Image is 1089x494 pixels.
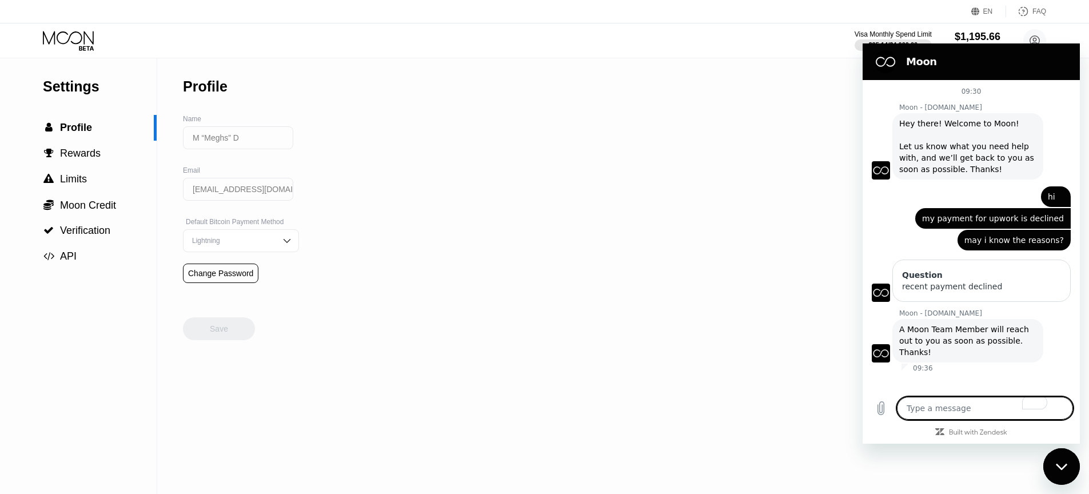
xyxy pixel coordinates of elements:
span:  [44,148,54,158]
div: Profile [183,78,228,95]
div: EN [971,6,1006,17]
span: Limits [60,173,87,185]
div: Visa Monthly Spend Limit [855,30,932,38]
div: Change Password [183,264,258,283]
div: $25.14 / $4,000.00 [869,41,918,48]
div: FAQ [1006,6,1046,17]
div:  [43,122,54,133]
span:  [45,122,53,133]
div: EN [983,7,993,15]
div: Visa Monthly Spend Limit$25.14/$4,000.00 [855,30,932,51]
span: API [60,250,77,262]
div: FAQ [1032,7,1046,15]
div: $1,195.66 [955,31,1000,43]
span: Rewards [60,148,101,159]
div: $1,195.66Moon Credit [955,31,1000,51]
div: Moon Credit [955,43,1000,51]
div: Lightning [189,237,276,245]
span:  [43,225,54,236]
div: Default Bitcoin Payment Method [183,218,299,226]
span:  [43,199,54,210]
div: Settings [43,78,157,95]
span: Profile [60,122,92,133]
span: Moon Credit [60,200,116,211]
span:  [43,251,54,261]
div:  [43,148,54,158]
div: Email [183,166,299,174]
iframe: To enrich screen reader interactions, please activate Accessibility in Grammarly extension settings [1043,448,1080,485]
iframe: To enrich screen reader interactions, please activate Accessibility in Grammarly extension settings [863,43,1080,444]
span: Verification [60,225,110,236]
div: Change Password [188,269,253,278]
div: Name [183,115,299,123]
span:  [43,174,54,184]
